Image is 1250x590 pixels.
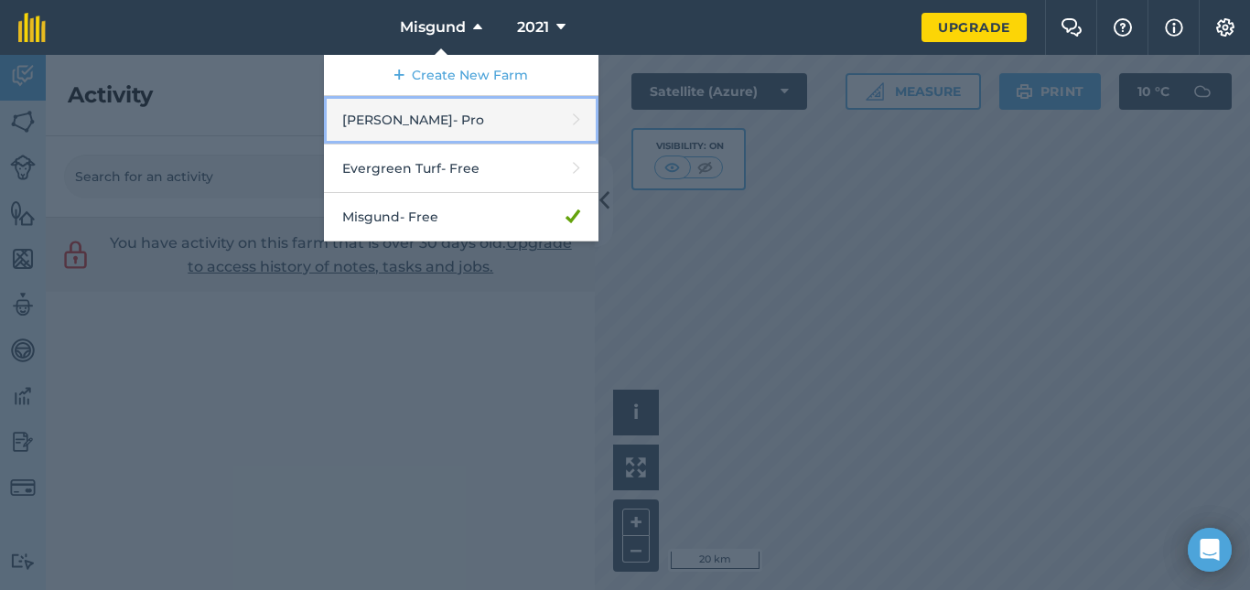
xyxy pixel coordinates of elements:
img: A cog icon [1214,18,1236,37]
img: svg+xml;base64,PHN2ZyB4bWxucz0iaHR0cDovL3d3dy53My5vcmcvMjAwMC9zdmciIHdpZHRoPSIxNyIgaGVpZ2h0PSIxNy... [1165,16,1183,38]
a: Upgrade [921,13,1027,42]
img: fieldmargin Logo [18,13,46,42]
a: Create New Farm [324,55,598,96]
img: A question mark icon [1112,18,1134,37]
span: 2021 [517,16,549,38]
span: Misgund [400,16,466,38]
a: [PERSON_NAME]- Pro [324,96,598,145]
img: Two speech bubbles overlapping with the left bubble in the forefront [1061,18,1083,37]
a: Evergreen Turf- Free [324,145,598,193]
a: Misgund- Free [324,193,598,241]
div: Open Intercom Messenger [1188,528,1232,572]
